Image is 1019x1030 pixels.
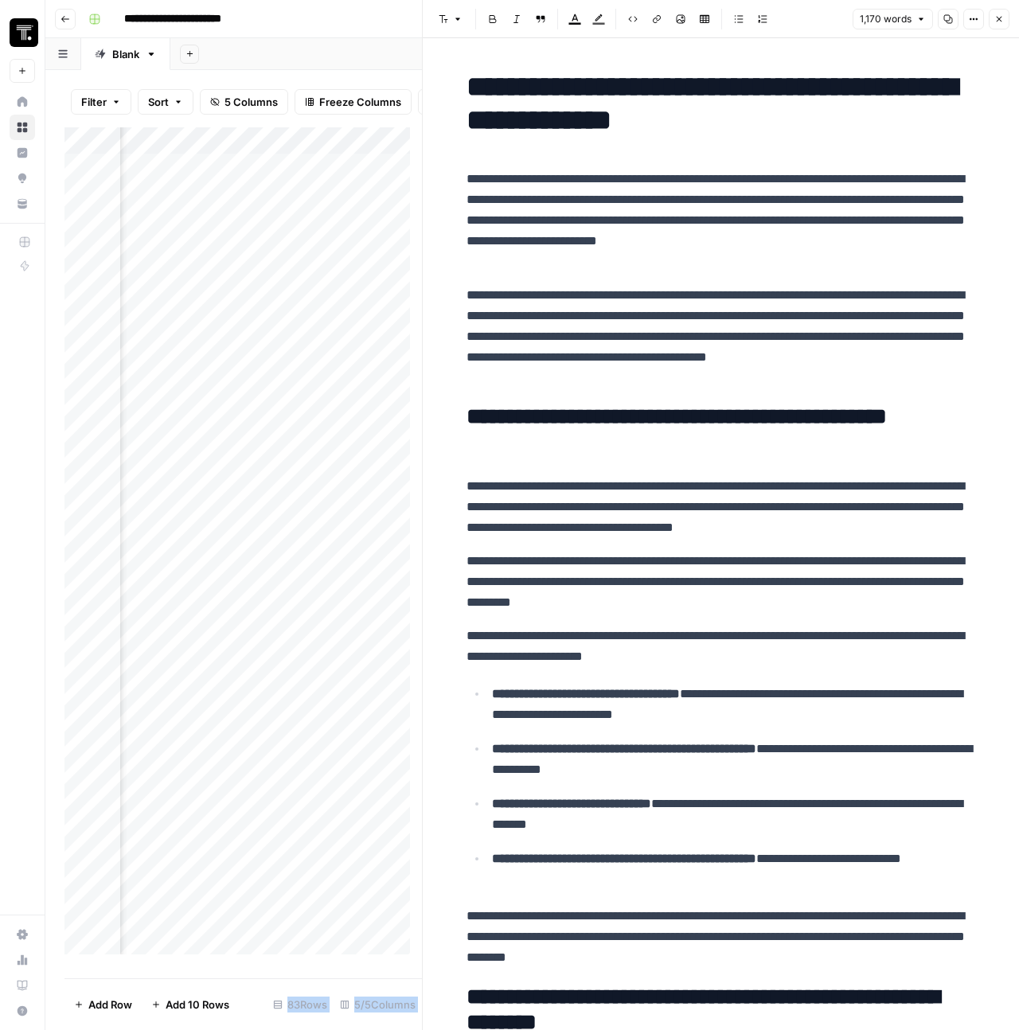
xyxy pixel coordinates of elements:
a: Opportunities [10,166,35,191]
span: Add Row [88,997,132,1012]
button: Freeze Columns [295,89,412,115]
a: Usage [10,947,35,973]
button: 1,170 words [853,9,933,29]
button: Add Row [64,992,142,1017]
a: Learning Hub [10,973,35,998]
a: Blank [81,38,170,70]
a: Your Data [10,191,35,217]
span: 1,170 words [860,12,912,26]
div: 5/5 Columns [334,992,422,1017]
span: 5 Columns [224,94,278,110]
a: Home [10,89,35,115]
div: 83 Rows [267,992,334,1017]
a: Settings [10,922,35,947]
span: Filter [81,94,107,110]
span: Add 10 Rows [166,997,229,1012]
div: Blank [112,46,139,62]
span: Sort [148,94,169,110]
img: Thoughtspot Logo [10,18,38,47]
a: Browse [10,115,35,140]
button: Filter [71,89,131,115]
a: Insights [10,140,35,166]
button: 5 Columns [200,89,288,115]
button: Workspace: Thoughtspot [10,13,35,53]
button: Add 10 Rows [142,992,239,1017]
span: Freeze Columns [319,94,401,110]
button: Sort [138,89,193,115]
button: Help + Support [10,998,35,1024]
